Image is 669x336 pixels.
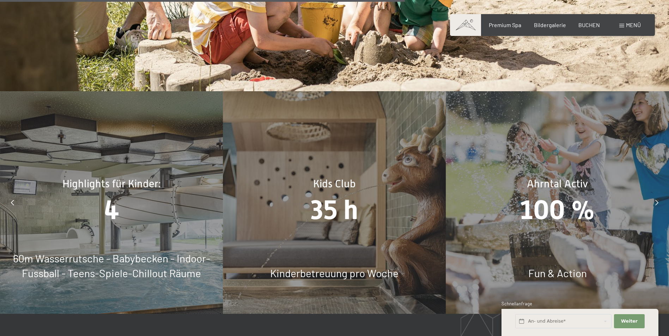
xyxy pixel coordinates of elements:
button: Weiter [614,314,644,329]
span: Weiter [621,318,638,324]
span: Ahrntal Activ [527,178,588,190]
span: 4 [104,194,119,225]
span: Kinderbetreuung pro Woche [270,267,399,279]
span: Highlights für Kinder: [62,178,161,190]
span: Fun & Action [528,267,587,279]
a: Premium Spa [489,21,521,28]
span: 100 % [520,194,595,225]
a: BUCHEN [578,21,600,28]
span: Menü [626,21,641,28]
span: 60m Wasserrutsche - Babybecken - Indoor-Fussball - Teens-Spiele-Chillout Räume [13,252,210,279]
span: 35 h [311,194,358,225]
a: Bildergalerie [534,21,566,28]
span: Kids Club [313,178,356,190]
span: Schnellanfrage [501,301,532,306]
